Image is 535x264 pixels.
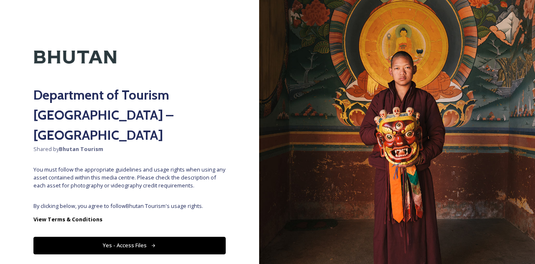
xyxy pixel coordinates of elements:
[33,145,226,153] span: Shared by
[59,145,103,153] strong: Bhutan Tourism
[33,237,226,254] button: Yes - Access Files
[33,214,226,224] a: View Terms & Conditions
[33,215,102,223] strong: View Terms & Conditions
[33,85,226,145] h2: Department of Tourism [GEOGRAPHIC_DATA] – [GEOGRAPHIC_DATA]
[33,166,226,190] span: You must follow the appropriate guidelines and usage rights when using any asset contained within...
[33,202,226,210] span: By clicking below, you agree to follow Bhutan Tourism 's usage rights.
[33,33,117,81] img: Kingdom-of-Bhutan-Logo.png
